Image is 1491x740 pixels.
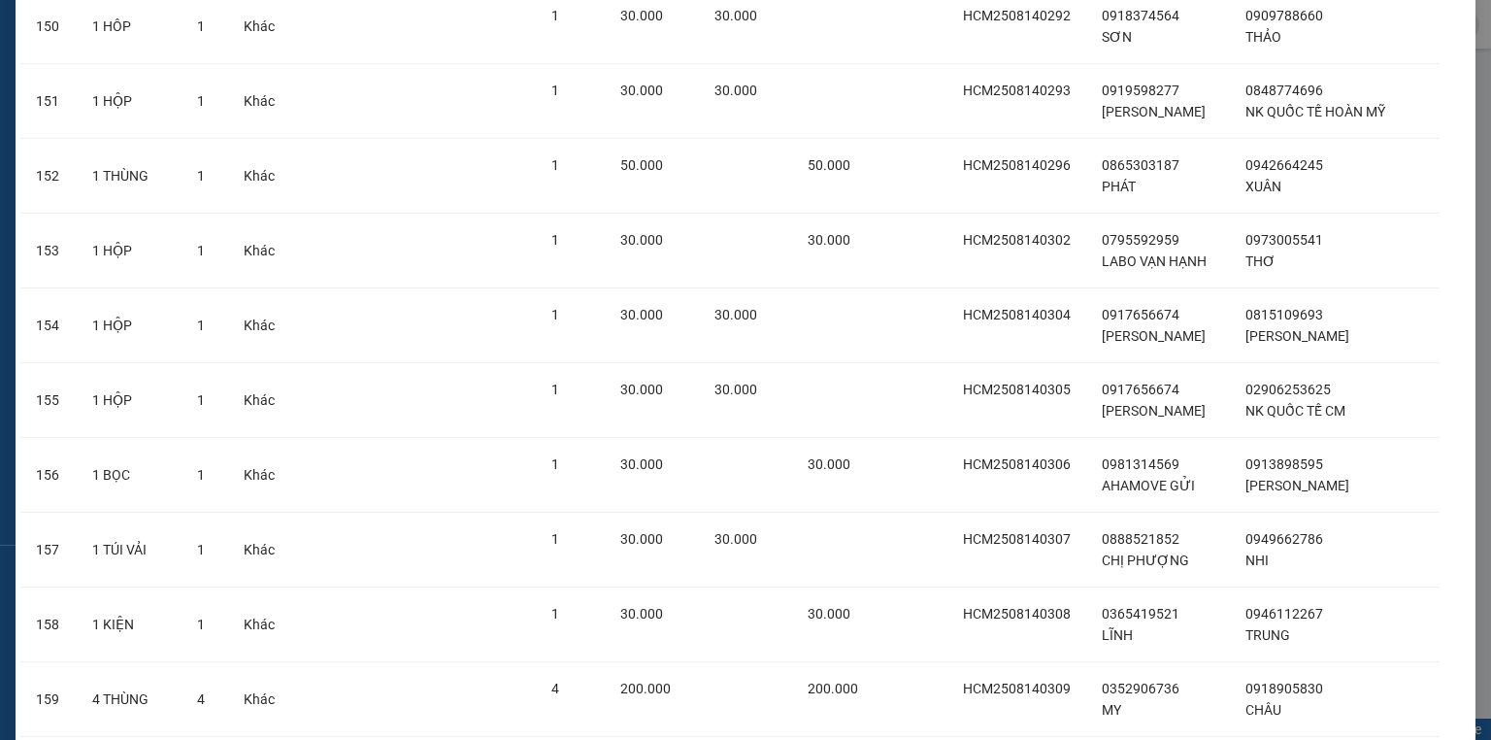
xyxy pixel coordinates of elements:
span: NHI [1245,553,1269,568]
span: 30.000 [714,83,757,98]
span: 30.000 [620,456,663,472]
span: 1 [197,542,205,557]
span: 1 [551,232,559,248]
span: 200.000 [620,681,671,696]
span: CHỊ PHƯỢNG [1102,553,1189,568]
span: [PERSON_NAME] [1102,104,1206,119]
td: 151 [20,64,77,139]
span: 0365419521 [1102,606,1179,622]
span: 0352906736 [1102,681,1179,696]
span: 0865303187 [1102,157,1179,173]
span: 1 [551,157,559,173]
span: HCM2508140302 [963,232,1071,248]
td: 1 HỘP [77,214,182,288]
span: 4 [197,691,205,707]
span: NK QUỐC TẾ HOÀN MỸ [1245,104,1385,119]
span: 0909788660 [1245,8,1323,23]
span: [PERSON_NAME] [1245,328,1349,344]
td: 155 [20,363,77,438]
span: 30.000 [620,382,663,397]
span: 1 [197,243,205,258]
span: 1 [197,392,205,408]
td: 158 [20,588,77,662]
span: 0888521852 [1102,531,1179,547]
span: [PERSON_NAME] [1102,328,1206,344]
span: 0795592959 [1102,232,1179,248]
span: 0815109693 [1245,307,1323,322]
span: HCM2508140309 [963,681,1071,696]
span: 1 [551,8,559,23]
span: LĨNH [1102,627,1133,643]
span: 30.000 [714,8,757,23]
span: 30.000 [620,606,663,622]
span: 0942664245 [1245,157,1323,173]
span: 1 [551,382,559,397]
td: Khác [228,438,290,513]
td: Khác [228,588,290,662]
span: 0919598277 [1102,83,1179,98]
span: SƠN [1102,29,1132,45]
td: 157 [20,513,77,588]
span: CHÂU [1245,702,1281,718]
span: 02906253625 [1245,382,1331,397]
span: 1 [551,307,559,322]
span: 1 [197,318,205,333]
span: TRUNG [1245,627,1290,643]
span: 0848774696 [1245,83,1323,98]
td: 152 [20,139,77,214]
span: 0917656674 [1102,382,1179,397]
span: LABO VẠN HẠNH [1102,253,1207,269]
span: 30.000 [808,606,850,622]
span: 30.000 [714,531,757,547]
span: 50.000 [808,157,850,173]
span: PHÁT [1102,179,1136,194]
td: 1 TÚI VẢI [77,513,182,588]
span: 1 [197,467,205,483]
span: [PERSON_NAME] [1245,478,1349,493]
span: 4 [551,681,559,696]
span: 30.000 [620,531,663,547]
td: 156 [20,438,77,513]
span: 1 [551,606,559,622]
td: 153 [20,214,77,288]
span: THƠ [1245,253,1276,269]
span: 0918374564 [1102,8,1179,23]
span: 0913898595 [1245,456,1323,472]
span: [PERSON_NAME] [1102,403,1206,419]
span: 0949662786 [1245,531,1323,547]
td: 1 KIỆN [77,588,182,662]
td: Khác [228,64,290,139]
td: Khác [228,662,290,737]
span: THẢO [1245,29,1281,45]
span: HCM2508140292 [963,8,1071,23]
span: HCM2508140307 [963,531,1071,547]
td: Khác [228,363,290,438]
td: Khác [228,513,290,588]
span: 0918905830 [1245,681,1323,696]
span: 0981314569 [1102,456,1179,472]
span: 0917656674 [1102,307,1179,322]
span: 1 [197,93,205,109]
td: Khác [228,288,290,363]
span: 0973005541 [1245,232,1323,248]
td: 1 BỌC [77,438,182,513]
td: 154 [20,288,77,363]
td: 1 HỘP [77,363,182,438]
span: 0946112267 [1245,606,1323,622]
span: 30.000 [620,83,663,98]
span: 30.000 [620,307,663,322]
span: AHAMOVE GỬI [1102,478,1195,493]
td: 1 THÙNG [77,139,182,214]
span: HCM2508140304 [963,307,1071,322]
span: HCM2508140308 [963,606,1071,622]
span: 1 [197,617,205,632]
td: 1 HỘP [77,64,182,139]
span: 1 [551,531,559,547]
td: 4 THÙNG [77,662,182,737]
span: XUÂN [1245,179,1281,194]
span: HCM2508140306 [963,456,1071,472]
span: HCM2508140296 [963,157,1071,173]
span: 200.000 [808,681,858,696]
span: 1 [551,83,559,98]
span: MY [1102,702,1121,718]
